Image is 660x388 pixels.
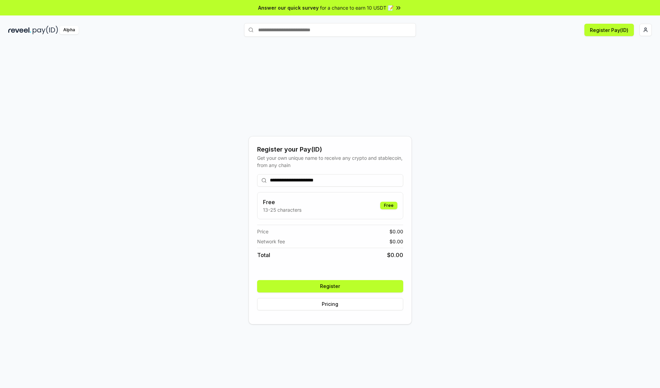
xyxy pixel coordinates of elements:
[389,228,403,235] span: $ 0.00
[257,238,285,245] span: Network fee
[380,202,397,209] div: Free
[258,4,319,11] span: Answer our quick survey
[257,280,403,292] button: Register
[33,26,58,34] img: pay_id
[389,238,403,245] span: $ 0.00
[257,228,268,235] span: Price
[257,298,403,310] button: Pricing
[263,206,301,213] p: 13-25 characters
[320,4,394,11] span: for a chance to earn 10 USDT 📝
[8,26,31,34] img: reveel_dark
[257,145,403,154] div: Register your Pay(ID)
[584,24,634,36] button: Register Pay(ID)
[263,198,301,206] h3: Free
[257,154,403,169] div: Get your own unique name to receive any crypto and stablecoin, from any chain
[387,251,403,259] span: $ 0.00
[59,26,79,34] div: Alpha
[257,251,270,259] span: Total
